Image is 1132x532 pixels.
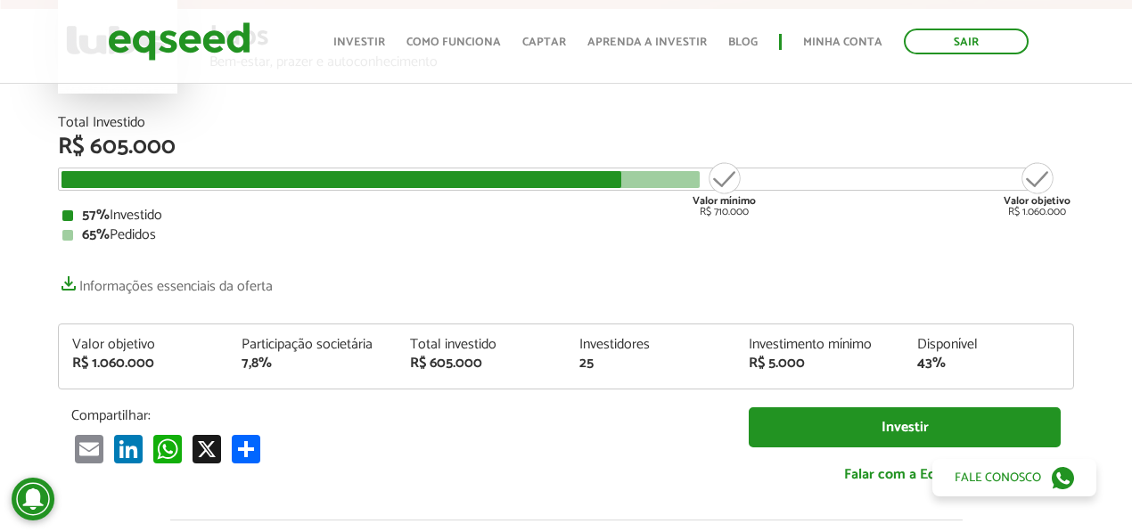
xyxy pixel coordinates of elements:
p: Compartilhar: [71,407,722,424]
div: 43% [917,356,1060,371]
div: R$ 710.000 [691,160,758,217]
div: R$ 605.000 [58,135,1074,159]
div: Investido [62,209,1070,223]
strong: Valor mínimo [693,192,756,209]
div: Participação societária [242,338,384,352]
a: Fale conosco [932,459,1096,496]
div: Total Investido [58,116,1074,130]
div: Valor objetivo [72,338,215,352]
img: EqSeed [108,18,250,65]
div: Disponível [917,338,1060,352]
div: R$ 1.060.000 [72,356,215,371]
div: R$ 1.060.000 [1004,160,1070,217]
strong: Valor objetivo [1004,192,1070,209]
a: Minha conta [803,37,882,48]
a: Investir [333,37,385,48]
a: Aprenda a investir [587,37,707,48]
a: Como funciona [406,37,501,48]
a: Investir [749,407,1061,447]
div: 25 [579,356,722,371]
strong: 65% [82,223,110,247]
div: R$ 5.000 [749,356,891,371]
a: LinkedIn [111,433,146,462]
div: Pedidos [62,228,1070,242]
a: Compartilhar [228,433,264,462]
a: WhatsApp [150,433,185,462]
div: Investimento mínimo [749,338,891,352]
div: 7,8% [242,356,384,371]
a: X [189,433,225,462]
div: R$ 605.000 [410,356,553,371]
a: Falar com a EqSeed [749,456,1061,493]
div: Investidores [579,338,722,352]
a: Informações essenciais da oferta [58,269,273,294]
a: Sair [904,29,1029,54]
a: Email [71,433,107,462]
a: Captar [522,37,566,48]
div: Total investido [410,338,553,352]
a: Blog [728,37,758,48]
strong: 57% [82,203,110,227]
